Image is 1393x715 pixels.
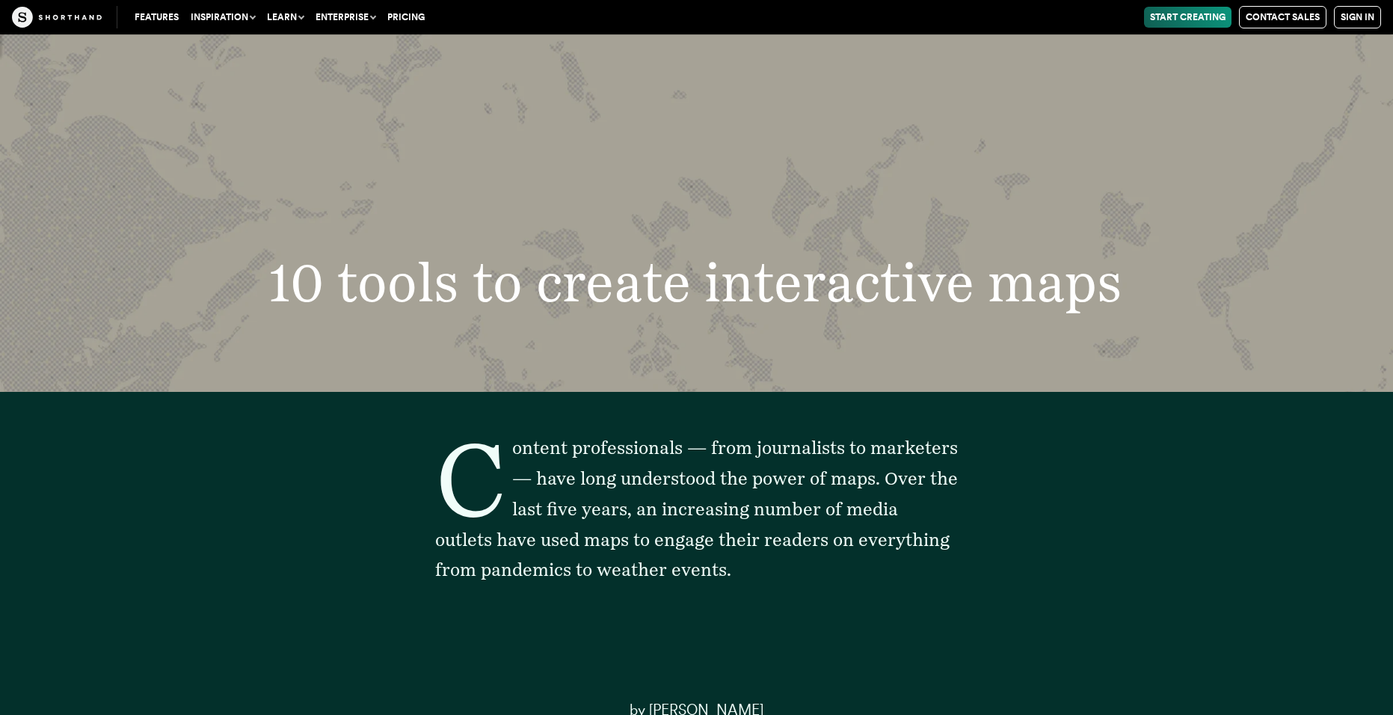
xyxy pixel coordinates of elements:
button: Learn [261,7,310,28]
span: Content professionals — from journalists to marketers — have long understood the power of maps. O... [435,437,958,580]
button: Inspiration [185,7,261,28]
a: Pricing [381,7,431,28]
a: Sign in [1334,6,1381,28]
h1: 10 tools to create interactive maps [210,256,1182,310]
a: Contact Sales [1239,6,1326,28]
button: Enterprise [310,7,381,28]
a: Start Creating [1144,7,1231,28]
a: Features [129,7,185,28]
img: The Craft [12,7,102,28]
